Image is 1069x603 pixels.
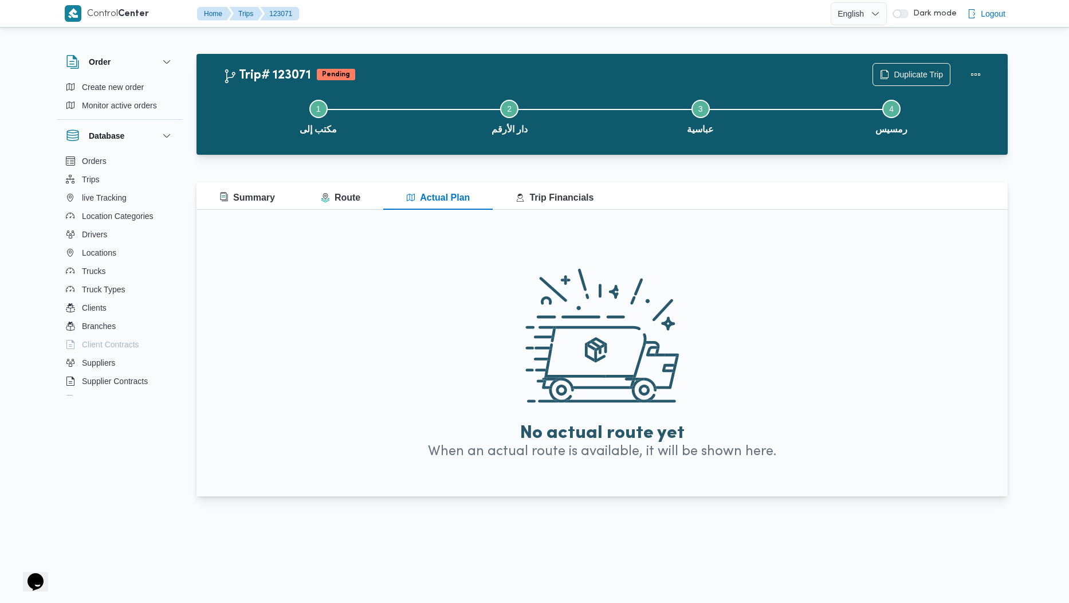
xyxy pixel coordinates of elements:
[321,193,360,202] span: Route
[61,189,178,207] button: live Tracking
[698,104,703,113] span: 3
[82,374,148,388] span: Supplier Contracts
[61,244,178,262] button: Locations
[61,96,178,115] button: Monitor active orders
[66,55,174,69] button: Order
[61,152,178,170] button: Orders
[89,55,111,69] h3: Order
[514,246,690,423] img: not-found
[317,69,355,80] span: Pending
[229,7,262,21] button: Trips
[894,68,943,81] span: Duplicate Trip
[82,154,107,168] span: Orders
[57,78,183,119] div: Order
[428,444,776,460] p: When an actual route is available, it will be shown here.
[964,63,987,86] button: Actions
[82,209,154,223] span: Location Categories
[61,207,178,225] button: Location Categories
[61,78,178,96] button: Create new order
[61,335,178,354] button: Client Contracts
[57,152,183,400] div: Database
[796,86,988,146] button: رمسيس
[82,301,107,315] span: Clients
[82,283,125,296] span: Truck Types
[687,123,714,136] span: عباسية
[875,123,907,136] span: رمسيس
[61,280,178,299] button: Truck Types
[82,191,127,205] span: live Tracking
[118,10,149,18] b: Center
[516,193,594,202] span: Trip Financials
[82,173,100,186] span: Trips
[82,393,111,406] span: Devices
[82,319,116,333] span: Branches
[889,104,894,113] span: 4
[414,86,606,146] button: دار الأرقم
[61,390,178,409] button: Devices
[492,123,528,136] span: دار الأرقم
[61,170,178,189] button: Trips
[82,99,157,112] span: Monitor active orders
[82,228,107,241] span: Drivers
[11,557,48,592] iframe: chat widget
[66,129,174,143] button: Database
[223,68,311,83] h2: Trip# 123071
[65,5,81,22] img: X8yXhbKr1z7QwAAAABJRU5ErkJggg==
[322,71,350,78] b: Pending
[223,86,414,146] button: مكتب إلى
[82,246,116,260] span: Locations
[89,129,124,143] h3: Database
[300,123,337,136] span: مكتب إلى
[981,7,1005,21] span: Logout
[61,225,178,244] button: Drivers
[61,372,178,390] button: Supplier Contracts
[605,86,796,146] button: عباسية
[260,7,299,21] button: 123071
[61,317,178,335] button: Branches
[909,9,957,18] span: Dark mode
[507,104,512,113] span: 2
[316,104,321,113] span: 1
[82,356,115,370] span: Suppliers
[61,262,178,280] button: Trucks
[82,338,139,351] span: Client Contracts
[219,193,275,202] span: Summary
[873,63,950,86] button: Duplicate Trip
[82,264,105,278] span: Trucks
[82,80,144,94] span: Create new order
[520,423,685,444] h1: No actual route yet
[962,2,1010,25] button: Logout
[61,299,178,317] button: Clients
[61,354,178,372] button: Suppliers
[197,7,231,21] button: Home
[406,193,470,202] span: Actual Plan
